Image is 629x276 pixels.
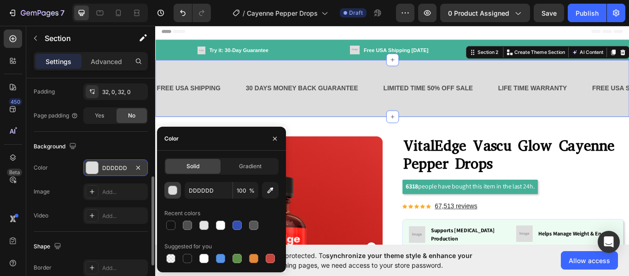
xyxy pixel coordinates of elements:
[483,28,524,39] button: AI Content
[420,235,440,255] img: Alt Image
[295,236,314,256] img: Alt Image
[243,8,245,18] span: /
[576,8,599,18] div: Publish
[349,9,363,17] span: Draft
[326,209,375,217] u: 67,513 reviews
[0,69,76,82] div: Rich Text Editor. Editing area: main
[598,231,620,253] div: Open Intercom Messenger
[288,132,546,175] h1: VitalEdge Vascu Glow Cayenne Pepper Drops
[185,182,233,199] input: Eg: FFFFFF
[291,185,306,195] strong: 6318
[164,242,212,251] div: Suggested for you
[542,9,557,17] span: Save
[265,68,371,83] div: LIMITED TIME 50% OFF SALE
[102,88,146,96] div: 32, 0, 32, 0
[534,4,564,22] button: Save
[246,255,257,267] button: Carousel Next Arrow
[34,264,52,272] div: Border
[243,27,318,36] p: Free USA Shipping [DATE]
[95,112,104,120] span: Yes
[448,8,509,18] span: 0 product assigned
[398,68,480,83] div: LIFE TIME WARRANTY
[186,162,199,170] span: Solid
[7,169,22,176] div: Beta
[4,4,69,22] button: 7
[102,264,146,272] div: Add...
[34,112,78,120] div: Page padding
[164,135,179,143] div: Color
[1,70,76,81] p: FREE USA SHIPPING
[509,70,583,81] p: FREE USA SHIPPING
[102,188,146,196] div: Add...
[60,7,64,18] p: 7
[561,251,618,270] button: Allow access
[46,57,71,66] p: Settings
[291,184,442,197] p: people have bought this item in the last 24h.
[227,24,238,36] img: Alt Image
[239,162,262,170] span: Gradient
[34,141,78,153] div: Background
[34,88,55,96] div: Padding
[446,240,532,250] p: Helps Manage Weight & Energy
[91,57,122,66] p: Advanced
[247,8,318,18] span: Cayenne Pepper Drops
[440,4,530,22] button: 0 product assigned
[568,4,606,22] button: Publish
[419,29,478,38] p: Create Theme Section
[104,68,237,83] div: 30 DAYS MONEY BACK GUARANTEE
[34,188,50,196] div: Image
[569,256,610,265] span: Allow access
[34,241,63,253] div: Shape
[155,23,629,247] iframe: Design area
[164,209,200,217] div: Recent colors
[128,112,135,120] span: No
[214,251,508,270] span: Your page is password protected. To when designing pages, we need access to your store password.
[9,98,22,106] div: 450
[45,33,120,44] p: Section
[102,164,129,172] div: DDDDDD
[174,4,211,22] div: Undo/Redo
[34,211,48,220] div: Video
[102,212,146,220] div: Add...
[34,164,48,172] div: Color
[321,236,412,256] p: Supports [MEDICAL_DATA] Production
[373,29,402,38] div: Section 2
[214,252,472,269] span: synchronize your theme style & enhance your experience
[249,187,255,195] span: %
